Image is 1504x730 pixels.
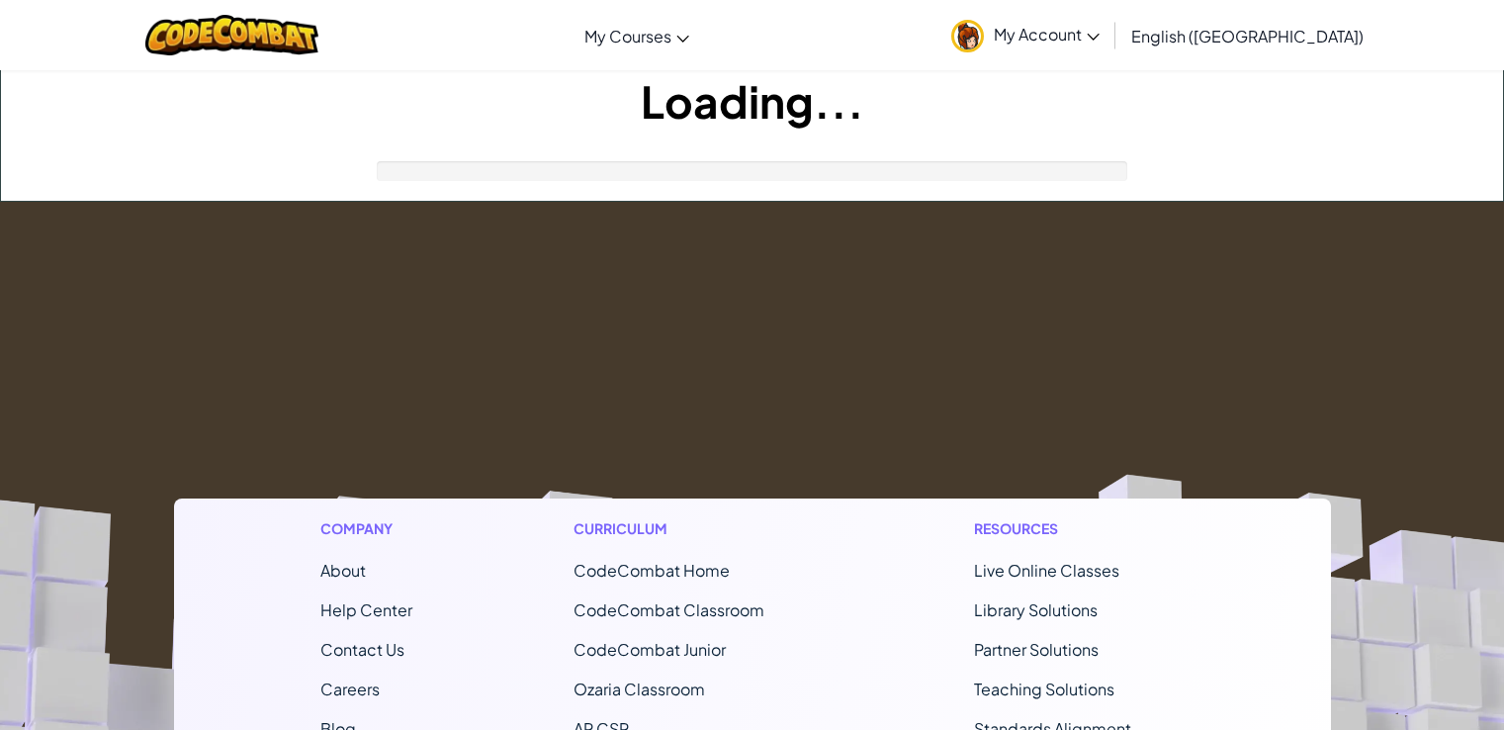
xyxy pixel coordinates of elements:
[974,560,1119,581] a: Live Online Classes
[145,15,318,55] img: CodeCombat logo
[941,4,1109,66] a: My Account
[584,26,671,46] span: My Courses
[320,679,380,699] a: Careers
[1121,9,1373,62] a: English ([GEOGRAPHIC_DATA])
[574,560,730,581] span: CodeCombat Home
[320,639,404,660] span: Contact Us
[574,518,813,539] h1: Curriculum
[951,20,984,52] img: avatar
[1,70,1503,132] h1: Loading...
[574,679,705,699] a: Ozaria Classroom
[994,24,1100,45] span: My Account
[575,9,699,62] a: My Courses
[1131,26,1364,46] span: English ([GEOGRAPHIC_DATA])
[320,599,412,620] a: Help Center
[974,518,1185,539] h1: Resources
[574,599,764,620] a: CodeCombat Classroom
[320,560,366,581] a: About
[574,639,726,660] a: CodeCombat Junior
[974,639,1099,660] a: Partner Solutions
[974,679,1114,699] a: Teaching Solutions
[974,599,1098,620] a: Library Solutions
[320,518,412,539] h1: Company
